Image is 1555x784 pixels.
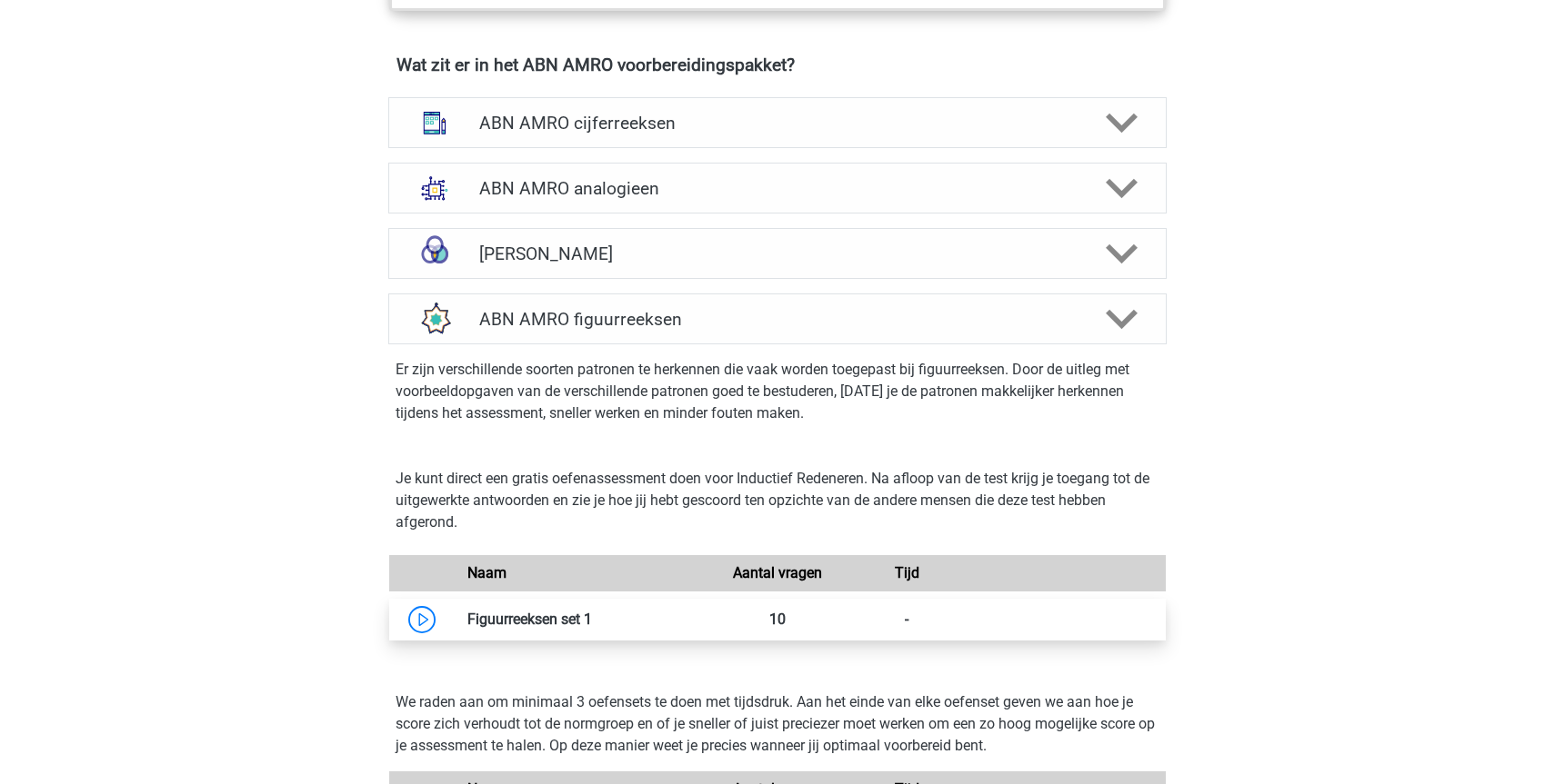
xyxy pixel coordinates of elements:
[479,113,1075,134] h4: ABN AMRO cijferreeksen
[396,55,1159,75] h4: Wat zit er in het ABN AMRO voorbereidingspakket?
[454,609,713,630] div: Figuurreeksen set 1
[381,97,1174,148] a: cijferreeksen ABN AMRO cijferreeksen
[411,295,458,342] img: figuurreeksen
[381,163,1174,213] a: analogieen ABN AMRO analogieen
[381,293,1174,344] a: figuurreeksen ABN AMRO figuurreeksen
[479,178,1075,199] h4: ABN AMRO analogieen
[411,99,458,146] img: cijferreeksen
[411,230,458,277] img: syllogismen
[411,164,458,212] img: analogieen
[396,359,1159,424] p: Er zijn verschillende soorten patronen te herkennen die vaak worden toegepast bij figuurreeksen. ...
[713,562,842,584] div: Aantal vragen
[479,309,1075,330] h4: ABN AMRO figuurreeksen
[842,562,971,584] div: Tijd
[454,562,713,584] div: Naam
[396,691,1159,757] p: We raden aan om minimaal 3 oefensets te doen met tijdsdruk. Aan het einde van elke oefenset geven...
[396,468,1159,533] p: Je kunt direct een gratis oefenassessment doen voor Inductief Redeneren. Na afloop van de test kr...
[381,228,1174,279] a: syllogismen [PERSON_NAME]
[479,243,1075,264] h4: [PERSON_NAME]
